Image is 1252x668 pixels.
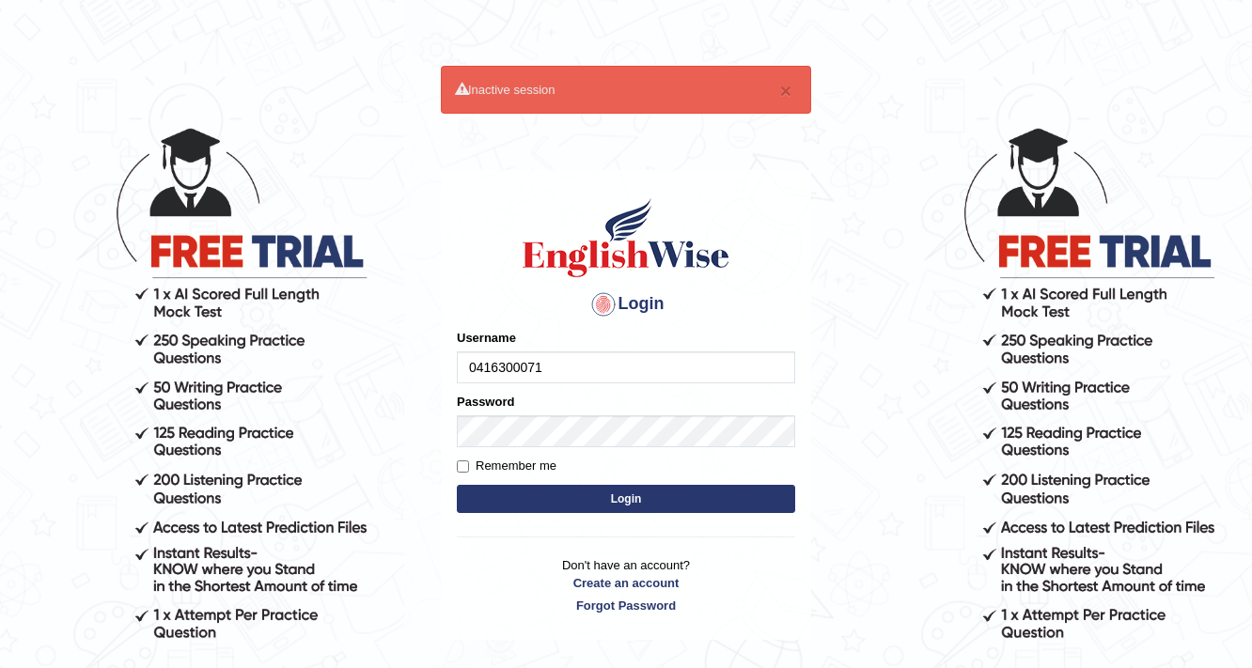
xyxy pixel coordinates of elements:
[457,460,469,473] input: Remember me
[780,81,791,101] button: ×
[457,329,516,347] label: Username
[457,289,795,319] h4: Login
[519,195,733,280] img: Logo of English Wise sign in for intelligent practice with AI
[457,574,795,592] a: Create an account
[441,66,811,114] div: Inactive session
[457,597,795,614] a: Forgot Password
[457,556,795,614] p: Don't have an account?
[457,485,795,513] button: Login
[457,457,556,475] label: Remember me
[457,393,514,411] label: Password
